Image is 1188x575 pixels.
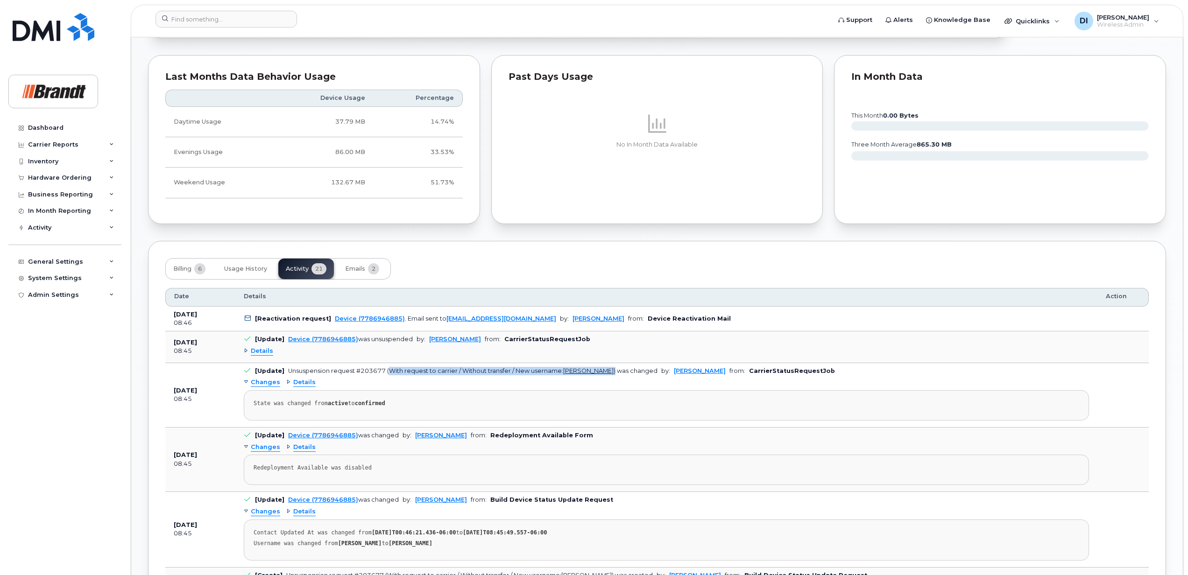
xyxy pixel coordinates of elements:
b: [DATE] [174,387,197,394]
span: Quicklinks [1016,17,1050,25]
div: State was changed from to [254,400,1079,407]
div: Redeployment Available was disabled [254,464,1079,471]
div: Contact Updated At was changed from to [254,529,1079,536]
span: DI [1080,15,1088,27]
td: 14.74% [374,107,463,137]
a: [PERSON_NAME] [429,336,481,343]
td: 86.00 MB [275,137,374,168]
span: Usage History [224,265,267,273]
div: 08:45 [174,395,227,403]
span: Support [846,15,872,25]
a: Device (7786946885) [288,496,358,503]
td: Weekend Usage [165,168,275,198]
span: Date [174,292,189,301]
div: Last Months Data Behavior Usage [165,72,463,82]
td: Evenings Usage [165,137,275,168]
a: [PERSON_NAME] [415,432,467,439]
span: Changes [251,443,280,452]
span: 2 [368,263,379,274]
span: Billing [173,265,191,273]
b: [Update] [255,336,284,343]
span: from: [729,367,745,374]
span: Knowledge Base [934,15,990,25]
th: Action [1097,288,1149,307]
span: from: [485,336,501,343]
u: [PERSON_NAME] [563,367,614,374]
strong: [DATE]T08:45:49.557-06:00 [463,529,547,536]
tspan: 865.30 MB [917,141,952,148]
div: In Month Data [851,72,1149,82]
span: Details [293,443,316,452]
span: 6 [194,263,205,274]
b: [Reactivation request] [255,315,331,322]
span: by: [417,336,425,343]
b: [Update] [255,367,284,374]
p: No In Month Data Available [509,140,806,149]
a: Support [832,11,879,29]
td: 33.53% [374,137,463,168]
div: 08:45 [174,347,227,355]
tr: Friday from 6:00pm to Monday 8:00am [165,168,463,198]
a: Device (7786946885) [335,315,405,322]
a: Device (7786946885) [288,432,358,439]
div: 08:46 [174,319,227,327]
span: Details [251,347,273,356]
b: [DATE] [174,451,197,458]
div: was changed [288,496,399,503]
b: Redeployment Available Form [490,432,593,439]
span: Emails [345,265,365,273]
div: was unsuspended [288,336,413,343]
span: from: [471,496,487,503]
span: Details [293,378,316,387]
div: Dallas Isaac [1068,12,1166,30]
div: . Email sent to [335,315,556,322]
td: 132.67 MB [275,168,374,198]
strong: active [328,400,348,407]
div: Unsuspension request #203677 (With request to carrier / Without transfer / New username: ) was ch... [288,367,658,374]
span: Details [293,507,316,516]
b: CarrierStatusRequestJob [504,336,590,343]
td: 51.73% [374,168,463,198]
b: [DATE] [174,521,197,528]
text: this month [851,112,919,119]
tspan: 0.00 Bytes [883,112,919,119]
b: Build Device Status Update Request [490,496,613,503]
span: by: [403,496,411,503]
a: [PERSON_NAME] [415,496,467,503]
a: [PERSON_NAME] [573,315,624,322]
b: [DATE] [174,339,197,346]
a: [EMAIL_ADDRESS][DOMAIN_NAME] [446,315,556,322]
text: three month average [851,141,952,148]
span: by: [560,315,569,322]
b: [Update] [255,432,284,439]
strong: [PERSON_NAME] [389,540,432,547]
span: Details [244,292,266,301]
a: Alerts [879,11,919,29]
a: [PERSON_NAME] [674,367,726,374]
span: Changes [251,378,280,387]
span: from: [471,432,487,439]
span: Wireless Admin [1097,21,1149,28]
div: Username was changed from to [254,540,1079,547]
span: by: [661,367,670,374]
span: Changes [251,507,280,516]
span: by: [403,432,411,439]
a: Device (7786946885) [288,336,358,343]
td: Daytime Usage [165,107,275,137]
div: 08:45 [174,529,227,538]
strong: [PERSON_NAME] [338,540,382,547]
input: Find something... [156,11,297,28]
span: Alerts [893,15,913,25]
strong: [DATE]T00:46:21.436-06:00 [372,529,456,536]
a: Knowledge Base [919,11,997,29]
td: 37.79 MB [275,107,374,137]
b: Device Reactivation Mail [648,315,731,322]
div: Quicklinks [998,12,1066,30]
span: from: [628,315,644,322]
b: CarrierStatusRequestJob [749,367,835,374]
div: Past Days Usage [509,72,806,82]
div: was changed [288,432,399,439]
div: 08:45 [174,460,227,468]
th: Device Usage [275,90,374,106]
tr: Weekdays from 6:00pm to 8:00am [165,137,463,168]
